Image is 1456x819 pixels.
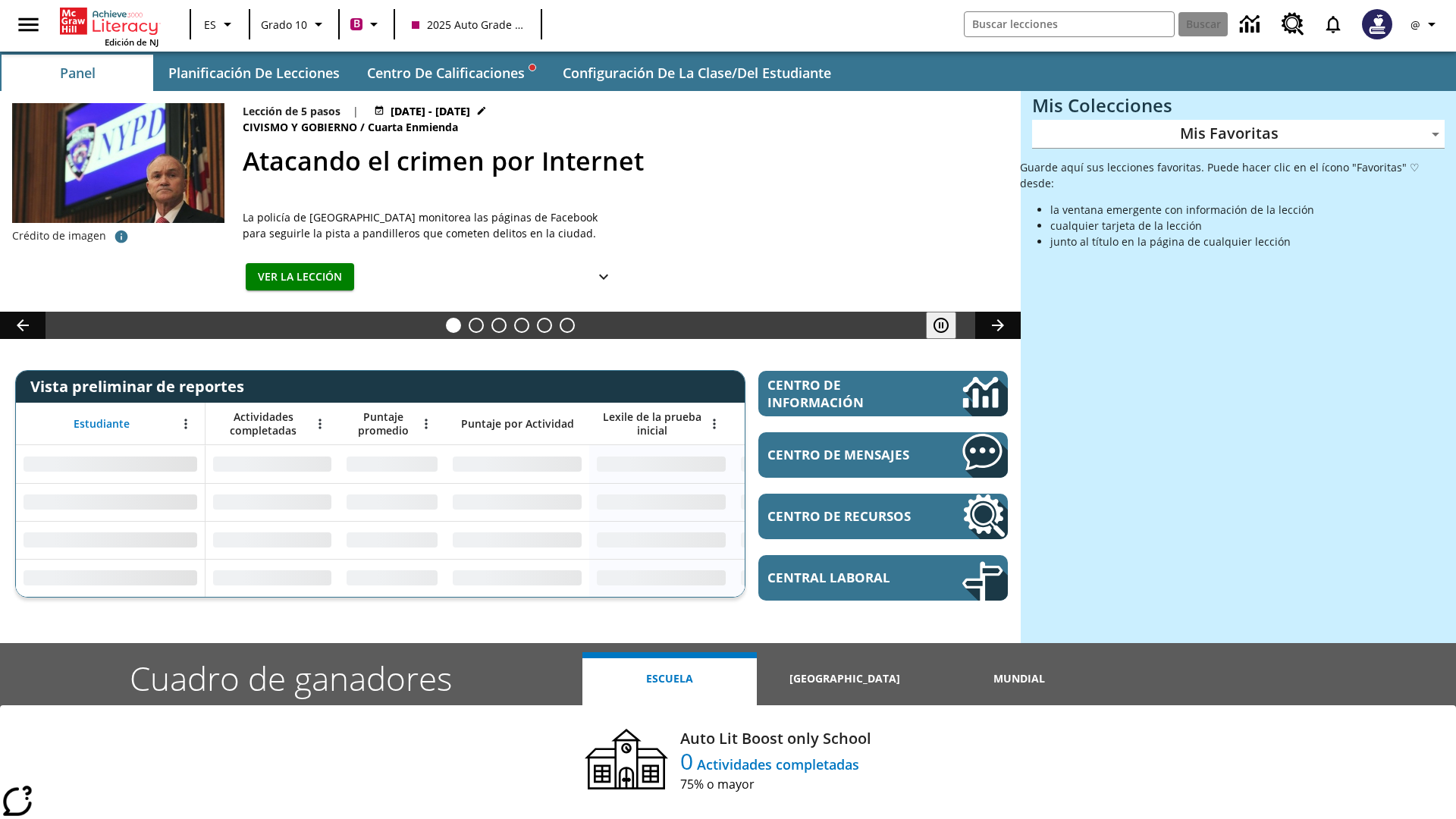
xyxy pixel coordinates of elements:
[1032,120,1445,149] div: Mis Favoritas
[206,483,339,521] div: Sin datos,
[206,559,339,597] div: Sin datos,
[355,55,548,91] button: Centro de calificaciones
[1353,5,1401,44] button: Escoja un nuevo avatar
[560,318,575,333] button: Diapositiva 6 El equilibrio de la Constitución
[733,483,877,521] div: Sin datos,
[446,318,461,333] button: Diapositiva 1 Atacando el crimen por Internet
[12,103,224,245] img: la policía utiliza Facebook para ayudar a detener el crimen.
[415,413,438,435] button: Abrir menú
[156,55,352,91] button: Planificación de lecciones
[597,410,708,438] span: Lexile de la prueba inicial
[360,120,365,134] span: /
[693,755,859,773] span: Actividades completadas
[1231,4,1272,45] a: Centro de información
[74,417,130,431] span: Estudiante
[174,413,197,435] button: Abrir menú
[243,209,622,241] div: La policía de [GEOGRAPHIC_DATA] monitorea las páginas de Facebook para seguirle la pista a pandil...
[757,652,931,705] button: [GEOGRAPHIC_DATA]
[767,569,917,586] span: Central laboral
[733,521,877,559] div: Sin datos,
[1050,202,1445,218] li: la ventana emergente con información de la lección
[926,312,971,339] div: Pausar
[551,55,843,91] button: Configuración de la clase/del estudiante
[347,410,419,438] span: Puntaje promedio
[469,318,484,333] button: Diapositiva 2 Hasta la cima del monte Tai
[537,318,552,333] button: Diapositiva 5 Un mundo raro aquí en la Tierra
[371,103,490,119] button: 30 sept - 06 oct Elegir fechas
[339,521,445,559] div: Sin datos,
[367,64,535,82] span: Centro de calificaciones
[758,371,1008,416] a: Centro de información
[461,417,574,431] span: Puntaje por Actividad
[926,312,956,339] button: Pausar
[339,483,445,521] div: Sin datos,
[758,494,1008,539] a: Centro de recursos, Se abrirá en una pestaña nueva.
[529,64,535,71] svg: writing assistant alert
[243,119,360,136] span: Civismo y Gobierno
[309,413,331,435] button: Abrir menú
[1050,218,1445,234] li: cualquier tarjeta de la lección
[1401,11,1450,38] button: Perfil/Configuración
[204,17,216,33] span: ES
[243,142,1003,180] h2: Atacando el crimen por Internet
[412,17,524,33] span: 2025 Auto Grade 10
[353,14,360,33] span: B
[196,11,244,38] button: Lenguaje: ES, Selecciona un idioma
[12,228,106,243] p: Crédito de imagen
[105,36,158,48] span: Edición de NJ
[344,11,389,38] button: Boost El color de la clase es rojo violeta. Cambiar el color de la clase.
[246,263,354,291] button: Ver la lección
[243,103,340,119] p: Lección de 5 pasos
[703,413,726,435] button: Abrir menú
[353,103,359,119] span: |
[733,559,877,597] div: Sin datos,
[758,555,1008,601] a: Central laboral
[30,376,252,397] span: Vista preliminar de reportes
[767,446,917,463] span: Centro de mensajes
[563,64,831,82] span: Configuración de la clase/del estudiante
[1020,159,1445,191] p: Guarde aquí sus lecciones favoritas. Puede hacer clic en el ícono "Favoritas" ♡ desde:
[758,432,1008,478] a: Centro de mensajes
[1050,234,1445,249] li: junto al título en la página de cualquier lección
[206,445,339,483] div: Sin datos,
[680,775,871,793] span: 75% o mayor
[975,312,1021,339] button: Carrusel de lecciones, seguir
[213,410,313,438] span: Actividades completadas
[1272,4,1313,45] a: Centro de recursos, Se abrirá en una pestaña nueva.
[680,727,871,750] h4: Auto Lit Boost only School
[1410,17,1420,33] span: @
[106,223,136,250] button: Crédito de foto: AP/Mary Altaffer
[60,6,158,36] a: Portada
[243,209,622,241] span: La policía de Nueva York monitorea las páginas de Facebook para seguirle la pista a pandilleros q...
[514,318,529,333] button: Diapositiva 4 ¡Fuera! ¡Es privado!
[339,559,445,597] div: Sin datos,
[932,652,1106,705] button: Mundial
[255,11,334,38] button: Grado: Grado 10, Elige un grado
[582,652,757,705] button: Escuela
[206,521,339,559] div: Sin datos,
[339,445,445,483] div: Sin datos,
[767,376,911,411] span: Centro de información
[588,263,619,291] button: Ver más
[168,64,340,82] span: Planificación de lecciones
[767,507,917,525] span: Centro de recursos
[261,17,307,33] span: Grado 10
[1032,95,1445,116] h3: Mis Colecciones
[368,119,461,136] span: Cuarta Enmienda
[1313,5,1353,44] a: Notificaciones
[391,103,470,119] span: [DATE] - [DATE]
[680,745,693,777] span: 0
[60,64,96,82] span: Panel
[60,5,158,48] div: Portada
[965,12,1174,36] input: Buscar campo
[1362,9,1392,39] img: Avatar
[491,318,507,333] button: Diapositiva 3 Definiendo el propósito del Gobierno
[2,55,153,91] button: Panel
[680,750,871,793] p: 0 Actividades completadas 75% o mayor
[733,445,877,483] div: Sin datos,
[6,2,51,47] button: Abrir el menú lateral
